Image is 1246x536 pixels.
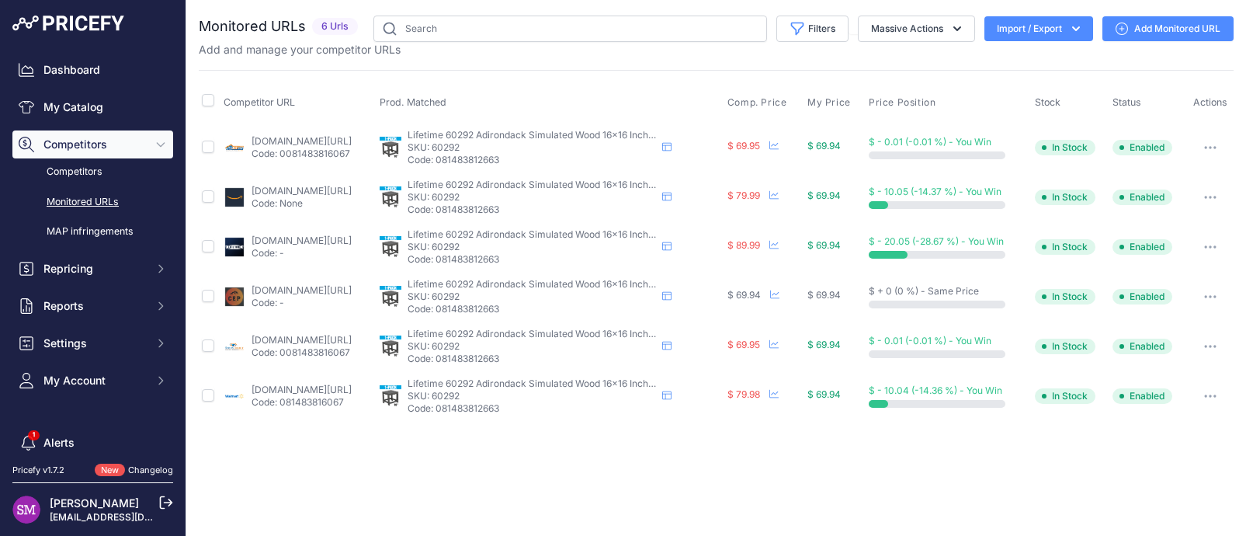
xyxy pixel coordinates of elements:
a: [EMAIL_ADDRESS][DOMAIN_NAME] [50,511,212,523]
p: SKU: 60292 [408,340,656,353]
span: $ 69.94 [727,289,761,301]
p: Code: - [252,247,352,259]
span: $ - 20.05 (-28.67 %) - You Win [869,235,1004,247]
div: Pricefy v1.7.2 [12,464,64,477]
p: Code: 0081483816067 [252,148,352,160]
p: Code: 081483812663 [408,204,656,216]
a: [DOMAIN_NAME][URL] [252,284,352,296]
a: Alerts [12,429,173,457]
a: Add Monitored URL [1102,16,1234,41]
span: Lifetime 60292 Adirondack Simulated Wood 16x16 Inch Shale Stone Table [408,129,730,141]
p: SKU: 60292 [408,191,656,204]
a: [DOMAIN_NAME][URL] [252,135,352,147]
button: Price Position [869,96,939,109]
p: Code: 081483812663 [408,253,656,266]
span: $ - 10.05 (-14.37 %) - You Win [869,186,1001,197]
span: Repricing [43,261,145,277]
button: Reports [12,292,173,320]
button: Import / Export [984,16,1093,41]
span: $ - 10.04 (-14.36 %) - You Win [869,385,1002,396]
span: Enabled [1112,339,1172,354]
span: Competitor URL [224,96,295,108]
a: [PERSON_NAME] [50,496,139,510]
span: Lifetime 60292 Adirondack Simulated Wood 16x16 Inch Shale Stone Table [408,228,730,240]
span: $ 69.94 [807,140,841,151]
span: $ - 0.01 (-0.01 %) - You Win [869,335,991,346]
span: $ 79.99 [727,190,760,201]
span: $ 69.94 [807,190,841,201]
a: Changelog [128,465,173,475]
p: Code: - [252,297,352,309]
p: Code: 081483812663 [408,154,656,166]
a: MAP infringements [12,218,173,245]
span: In Stock [1035,239,1095,255]
span: Competitors [43,137,145,152]
span: $ 69.94 [807,339,841,350]
span: $ 79.98 [727,388,760,400]
nav: Sidebar [12,56,173,516]
span: Lifetime 60292 Adirondack Simulated Wood 16x16 Inch Shale Stone Table [408,179,730,190]
span: My Price [807,96,851,109]
span: In Stock [1035,140,1095,155]
span: $ - 0.01 (-0.01 %) - You Win [869,136,991,148]
span: $ 69.95 [727,140,760,151]
p: Code: 081483812663 [408,353,656,365]
span: $ 69.95 [727,339,760,350]
span: Enabled [1112,140,1172,155]
p: SKU: 60292 [408,141,656,154]
button: Repricing [12,255,173,283]
span: 6 Urls [312,18,358,36]
span: Lifetime 60292 Adirondack Simulated Wood 16x16 Inch Shale Stone Table [408,278,730,290]
p: SKU: 60292 [408,291,656,303]
button: My Account [12,367,173,395]
a: [DOMAIN_NAME][URL] [252,334,352,346]
span: Enabled [1112,289,1172,305]
button: Settings [12,329,173,357]
button: Filters [776,16,849,42]
span: Actions [1193,96,1227,108]
span: $ 69.94 [807,289,841,301]
p: Code: None [252,197,352,210]
a: [DOMAIN_NAME][URL] [252,384,352,395]
span: Reports [43,298,145,314]
p: Code: 081483812663 [408,402,656,415]
p: SKU: 60292 [408,241,656,253]
span: In Stock [1035,289,1095,305]
span: Lifetime 60292 Adirondack Simulated Wood 16x16 Inch Shale Stone Table [408,378,730,389]
a: My Catalog [12,93,173,121]
a: Dashboard [12,56,173,84]
span: In Stock [1035,388,1095,404]
p: Code: 081483812663 [408,303,656,315]
span: $ + 0 (0 %) - Same Price [869,285,979,297]
span: Prod. Matched [380,96,446,108]
p: Code: 081483816067 [252,396,352,409]
span: $ 69.94 [807,239,841,251]
span: Enabled [1112,190,1172,205]
p: SKU: 60292 [408,390,656,402]
span: My Account [43,373,145,388]
p: Add and manage your competitor URLs [199,42,401,57]
span: $ 89.99 [727,239,760,251]
span: Settings [43,336,145,351]
input: Search [373,16,767,42]
button: Massive Actions [858,16,975,42]
span: New [95,464,125,477]
span: Comp. Price [727,96,787,109]
button: Comp. Price [727,96,790,109]
span: In Stock [1035,339,1095,354]
img: Pricefy Logo [12,16,124,31]
span: Status [1112,96,1141,108]
span: Enabled [1112,239,1172,255]
span: Stock [1035,96,1060,108]
a: Monitored URLs [12,189,173,216]
a: [DOMAIN_NAME][URL] [252,185,352,197]
span: In Stock [1035,190,1095,205]
button: Competitors [12,131,173,158]
span: Price Position [869,96,935,109]
span: $ 69.94 [807,388,841,400]
button: My Price [807,96,854,109]
span: Lifetime 60292 Adirondack Simulated Wood 16x16 Inch Shale Stone Table [408,328,730,339]
h2: Monitored URLs [199,16,306,37]
span: Enabled [1112,388,1172,404]
a: Competitors [12,158,173,186]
